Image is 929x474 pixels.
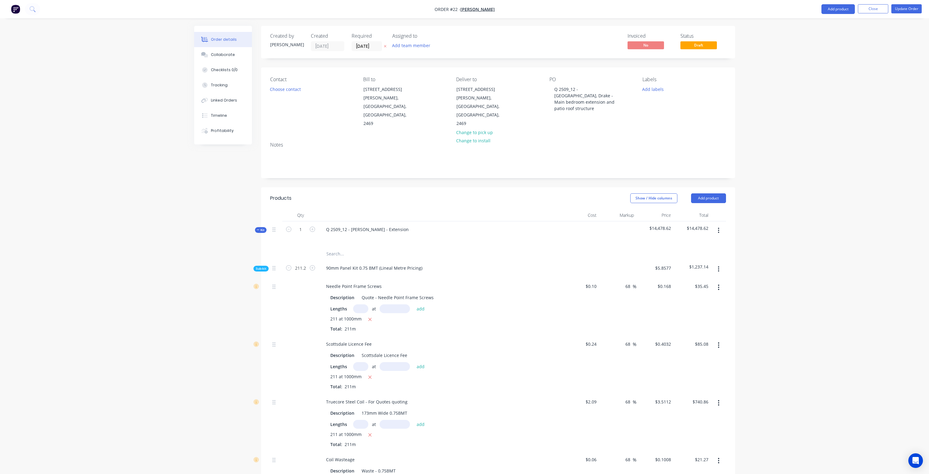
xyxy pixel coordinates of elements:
span: $14,478.62 [639,225,671,231]
input: Search... [326,248,448,260]
button: Kit [255,227,267,233]
span: Total: [330,384,342,389]
div: Scottsdale Licence Fee [359,351,410,360]
span: Lengths [330,363,347,370]
div: Required [352,33,385,39]
div: Status [680,33,726,39]
span: at [372,306,376,312]
button: Checklists 0/0 [194,62,252,78]
div: Notes [270,142,726,148]
div: Created [311,33,344,39]
button: Add product [691,193,726,203]
span: % [633,399,636,406]
div: Checklists 0/0 [211,67,238,73]
div: Collaborate [211,52,235,57]
div: Quote - Needle Point Frame Screws [359,293,436,302]
div: Created by [270,33,304,39]
button: Add team member [389,41,433,50]
button: Close [858,4,888,13]
span: Sub-kit [256,266,266,271]
button: Choose contact [267,85,304,93]
div: Open Intercom Messenger [908,453,923,468]
button: Update Order [891,4,922,13]
span: % [633,283,636,290]
div: Assigned to [392,33,453,39]
button: Linked Orders [194,93,252,108]
button: Add labels [639,85,667,93]
span: Total: [330,441,342,447]
span: 211 at 1000mm [330,431,362,439]
span: 211m [342,441,358,447]
button: Profitability [194,123,252,138]
span: at [372,421,376,427]
span: No [628,41,664,49]
button: add [414,420,428,428]
div: Deliver to [456,77,539,82]
div: Price [636,209,674,221]
button: Collaborate [194,47,252,62]
span: Order #22 - [435,6,460,12]
div: Tracking [211,82,228,88]
div: [STREET_ADDRESS][PERSON_NAME], [GEOGRAPHIC_DATA], [GEOGRAPHIC_DATA], 2469 [358,85,419,128]
img: Factory [11,5,20,14]
span: Draft [680,41,717,49]
button: add [414,305,428,313]
button: Add product [821,4,855,14]
div: Description [328,351,357,360]
span: 211 at 1000mm [330,373,362,381]
div: Coil Wasteage [321,455,360,464]
button: Timeline [194,108,252,123]
button: Change to pick up [453,128,496,136]
span: 211 at 1000mm [330,316,362,323]
div: [PERSON_NAME] [270,41,304,48]
a: [PERSON_NAME] [460,6,495,12]
div: Products [270,195,291,202]
div: Cost [562,209,599,221]
span: Kit [257,228,265,232]
div: [PERSON_NAME], [GEOGRAPHIC_DATA], [GEOGRAPHIC_DATA], 2469 [363,94,414,128]
span: Total: [330,326,342,332]
div: Bill to [363,77,446,82]
button: Change to install [453,137,494,145]
div: [PERSON_NAME], [GEOGRAPHIC_DATA], [GEOGRAPHIC_DATA], 2469 [456,94,507,128]
span: $1,237.14 [676,264,708,270]
button: Tracking [194,78,252,93]
button: Add team member [392,41,434,50]
div: [STREET_ADDRESS] [456,85,507,94]
div: Q 2509_12 - [GEOGRAPHIC_DATA], Drake - Main bedroom extension and patio roof structure [549,85,625,113]
span: % [633,341,636,348]
span: Lengths [330,421,347,427]
div: Description [328,409,357,417]
div: Invoiced [628,33,673,39]
span: Lengths [330,306,347,312]
div: Labels [642,77,726,82]
div: 173mm Wide 0.75BMT [359,409,410,417]
div: Order details [211,37,237,42]
div: Total [673,209,711,221]
button: add [414,362,428,371]
div: Description [328,293,357,302]
div: Qty [282,209,319,221]
div: Truecore Steel Coil - For Quotes quoting [321,397,412,406]
button: Order details [194,32,252,47]
div: Scottsdale Licence Fee [321,340,377,348]
div: Timeline [211,113,227,118]
div: [STREET_ADDRESS] [363,85,414,94]
button: Show / Hide columns [630,193,677,203]
span: $5.8577 [639,265,671,271]
span: % [633,456,636,463]
div: Profitability [211,128,234,133]
div: PO [549,77,633,82]
div: [STREET_ADDRESS][PERSON_NAME], [GEOGRAPHIC_DATA], [GEOGRAPHIC_DATA], 2469 [451,85,512,128]
div: Markup [599,209,636,221]
div: 90mm Panel Kit 0.75 BMT (Lineal Metre Pricing) [321,264,427,272]
div: Linked Orders [211,98,237,103]
span: at [372,363,376,370]
div: Contact [270,77,353,82]
div: Q 2509_12 - [PERSON_NAME] - Extension [321,225,414,234]
span: $14,478.62 [676,225,708,231]
span: 211m [342,384,358,389]
div: Needle Point Frame Screws [321,282,387,291]
span: 211m [342,326,358,332]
